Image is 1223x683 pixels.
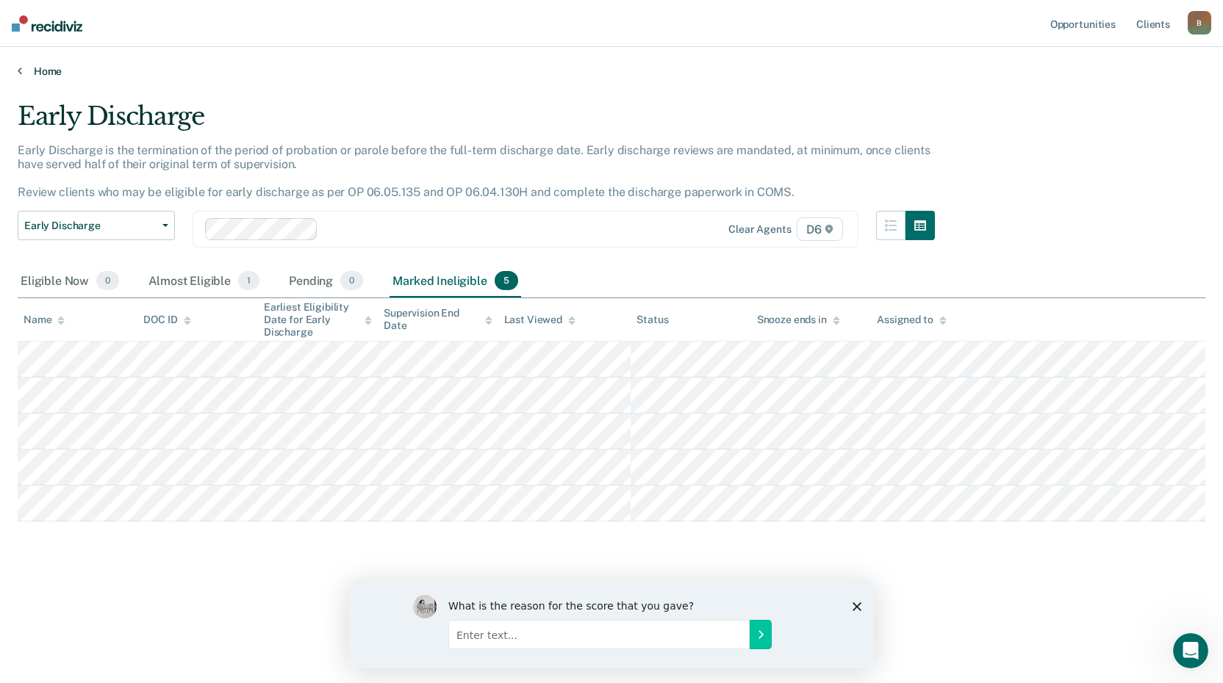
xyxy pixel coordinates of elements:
a: Home [18,65,1205,78]
iframe: Intercom live chat [1173,633,1208,668]
iframe: Survey by Kim from Recidiviz [348,580,875,668]
div: Name [24,314,65,326]
div: Supervision End Date [384,307,492,332]
div: Snooze ends in [757,314,840,326]
span: 1 [238,271,259,290]
span: 0 [96,271,119,290]
div: Marked Ineligible5 [390,265,521,297]
div: Earliest Eligibility Date for Early Discharge [264,301,372,338]
span: D6 [797,217,843,241]
div: Last Viewed [504,314,575,326]
span: 0 [340,271,363,290]
img: Recidiviz [12,15,82,32]
span: 5 [495,271,518,290]
div: Eligible Now0 [18,265,122,297]
div: DOC ID [143,314,190,326]
div: Almost Eligible1 [146,265,262,297]
button: Early Discharge [18,211,175,240]
div: Early Discharge [18,101,935,143]
p: Early Discharge is the termination of the period of probation or parole before the full-term disc... [18,143,930,200]
span: Early Discharge [24,220,157,232]
div: Pending0 [286,265,366,297]
div: Status [636,314,668,326]
div: Clear agents [728,223,791,236]
div: Assigned to [877,314,946,326]
button: B [1188,11,1211,35]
